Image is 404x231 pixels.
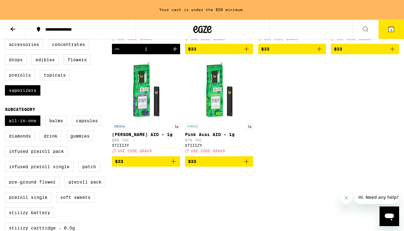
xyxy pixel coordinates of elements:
iframe: Message from company [355,191,399,204]
span: $33 [261,47,269,51]
div: STIIIZY [185,143,253,147]
label: Accessories [5,39,43,50]
button: Add to bag [112,156,180,167]
p: 1g [173,123,180,129]
span: $33 [188,159,196,164]
div: 1 [145,47,147,51]
span: USE CODE GRASS [118,149,152,153]
label: Vaporizers [5,85,40,96]
label: Patch [78,161,100,172]
label: Concentrates [48,39,89,50]
img: STIIIZY - King Louis XIII AIO - 1g [115,59,176,120]
p: Pink Acai AIO - 1g [185,132,253,137]
p: INDICA [112,123,127,129]
label: Drink [40,131,61,141]
a: Open page for King Louis XIII AIO - 1g from STIIIZY [112,59,180,156]
label: Pre-ground Flower [5,177,60,187]
span: $33 [334,47,342,51]
button: 1 [378,20,404,39]
div: STIIIZY [112,143,180,147]
label: Topicals [40,70,70,80]
legend: Subcategory [5,107,35,112]
label: Infused Preroll Pack [5,146,68,157]
label: Preroll Pack [65,177,106,187]
button: Add to bag [185,156,253,167]
label: Infused Preroll Single [5,161,73,172]
iframe: Close message [340,192,352,204]
button: Add to bag [258,44,326,54]
button: Decrement [112,44,122,54]
p: 1g [246,123,253,129]
img: STIIIZY - Pink Acai AIO - 1g [188,59,250,120]
iframe: Button to launch messaging window [380,206,399,226]
span: USE CODE GRASS [191,149,225,153]
label: Diamonds [5,131,35,141]
p: [PERSON_NAME] AIO - 1g [112,132,180,137]
label: Drops [5,55,27,65]
label: Gummies [66,131,94,141]
label: All-In-One [5,115,40,126]
button: Increment [170,44,180,54]
button: Add to bag [331,44,399,54]
button: Add to bag [185,44,253,54]
label: Flowers [64,55,91,65]
p: 86% THC [112,138,180,142]
label: Preroll Single [5,192,51,203]
span: $33 [188,47,196,51]
p: 87% THC [185,138,253,142]
label: Capsules [72,115,102,126]
label: STIIIZY Battery [5,207,54,218]
p: HYBRID [185,123,200,129]
label: Prerolls [5,70,35,80]
a: Open page for Pink Acai AIO - 1g from STIIIZY [185,59,253,156]
label: Edibles [32,55,59,65]
span: 1 [390,28,392,32]
label: Balms [45,115,67,126]
span: $33 [115,159,123,164]
label: Soft Sweets [56,192,95,203]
